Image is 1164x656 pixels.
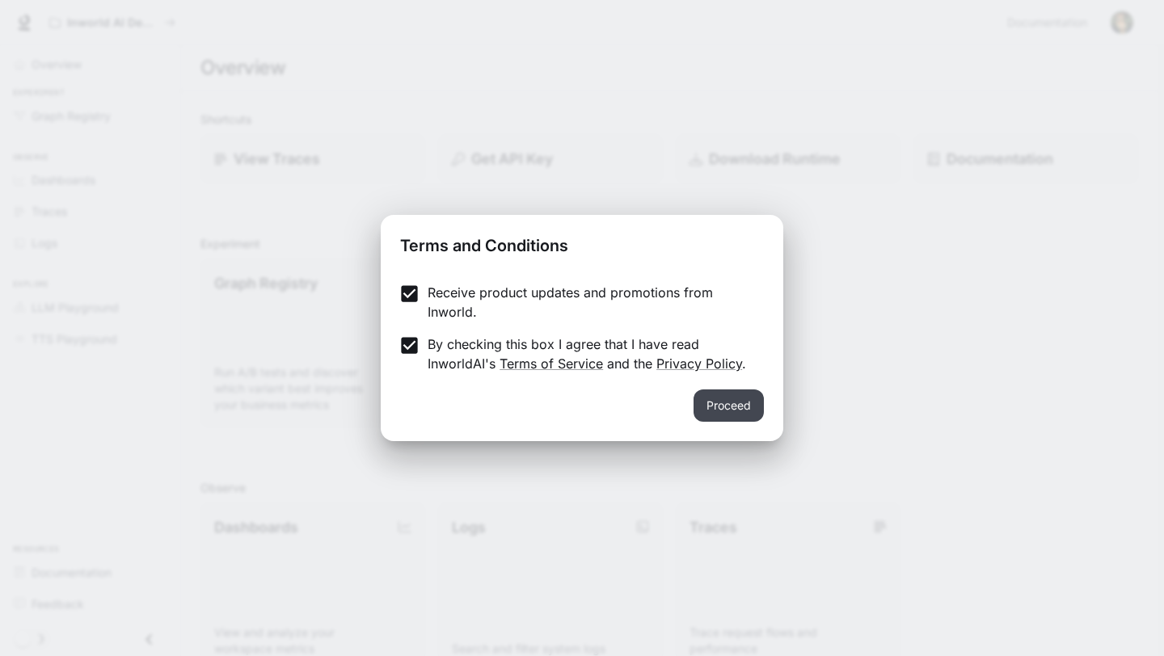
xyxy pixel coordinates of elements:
[381,215,783,270] h2: Terms and Conditions
[428,283,751,322] p: Receive product updates and promotions from Inworld.
[656,355,742,372] a: Privacy Policy
[694,389,764,422] button: Proceed
[500,355,603,372] a: Terms of Service
[428,334,751,373] p: By checking this box I agree that I have read InworldAI's and the .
